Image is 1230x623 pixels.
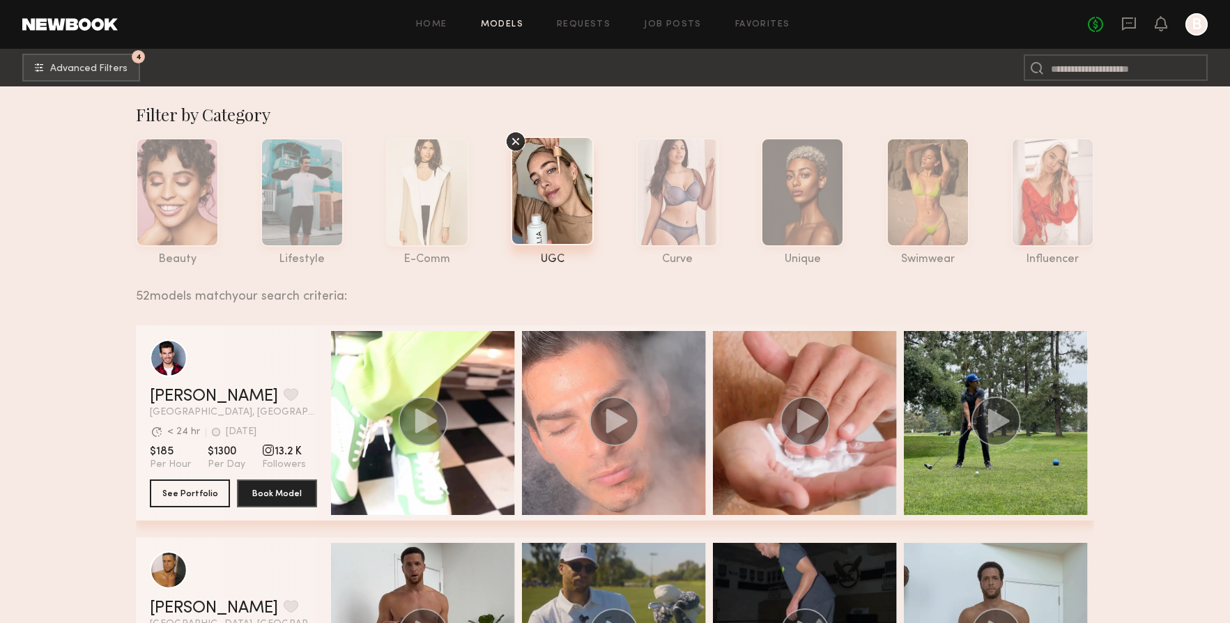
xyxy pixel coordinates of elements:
[136,274,1083,303] div: 52 models match your search criteria:
[226,427,256,437] div: [DATE]
[167,427,200,437] div: < 24 hr
[262,459,306,471] span: Followers
[262,445,306,459] span: 13.2 K
[22,54,140,82] button: 4Advanced Filters
[50,64,128,74] span: Advanced Filters
[557,20,610,29] a: Requests
[150,600,278,617] a: [PERSON_NAME]
[481,20,523,29] a: Models
[1011,254,1094,266] div: influencer
[136,254,219,266] div: beauty
[208,459,245,471] span: Per Day
[644,20,702,29] a: Job Posts
[136,103,1094,125] div: Filter by Category
[136,54,141,60] span: 4
[636,254,719,266] div: curve
[386,254,469,266] div: e-comm
[150,388,278,405] a: [PERSON_NAME]
[1185,13,1208,36] a: B
[150,408,317,417] span: [GEOGRAPHIC_DATA], [GEOGRAPHIC_DATA]
[416,20,447,29] a: Home
[208,445,245,459] span: $1300
[261,254,344,266] div: lifestyle
[761,254,844,266] div: unique
[150,459,191,471] span: Per Hour
[886,254,969,266] div: swimwear
[150,445,191,459] span: $185
[735,20,790,29] a: Favorites
[237,479,317,507] button: Book Model
[150,479,230,507] button: See Portfolio
[511,254,594,266] div: UGC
